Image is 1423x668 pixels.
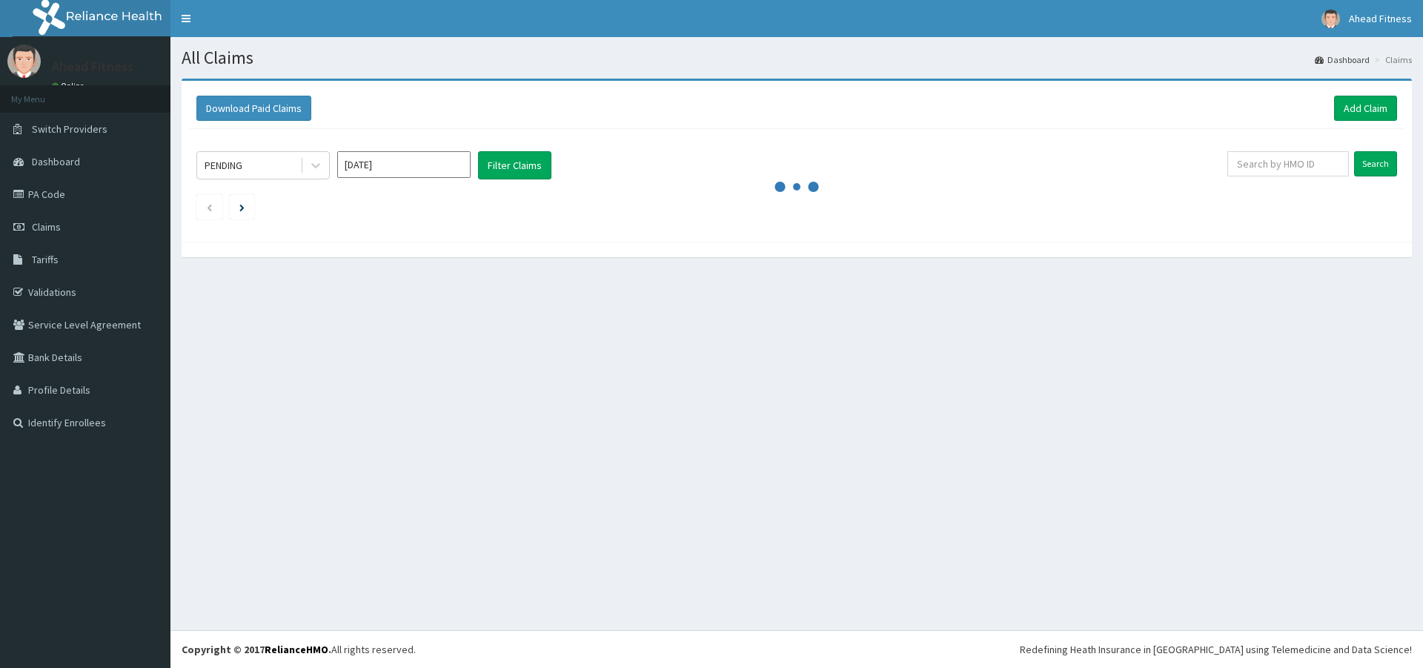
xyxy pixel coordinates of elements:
input: Search by HMO ID [1227,151,1349,176]
a: Next page [239,200,245,214]
div: PENDING [205,158,242,173]
h1: All Claims [182,48,1412,67]
span: Ahead Fitness [1349,12,1412,25]
strong: Copyright © 2017 . [182,643,331,656]
button: Download Paid Claims [196,96,311,121]
a: Online [52,81,87,91]
div: Redefining Heath Insurance in [GEOGRAPHIC_DATA] using Telemedicine and Data Science! [1020,642,1412,657]
img: User Image [1321,10,1340,28]
a: Previous page [206,200,213,214]
span: Tariffs [32,253,59,266]
li: Claims [1371,53,1412,66]
span: Dashboard [32,155,80,168]
footer: All rights reserved. [170,630,1423,668]
a: Dashboard [1315,53,1370,66]
span: Claims [32,220,61,234]
p: Ahead Fitness [52,60,133,73]
input: Search [1354,151,1397,176]
span: Switch Providers [32,122,107,136]
svg: audio-loading [774,165,819,209]
a: RelianceHMO [265,643,328,656]
button: Filter Claims [478,151,551,179]
a: Add Claim [1334,96,1397,121]
img: User Image [7,44,41,78]
input: Select Month and Year [337,151,471,178]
